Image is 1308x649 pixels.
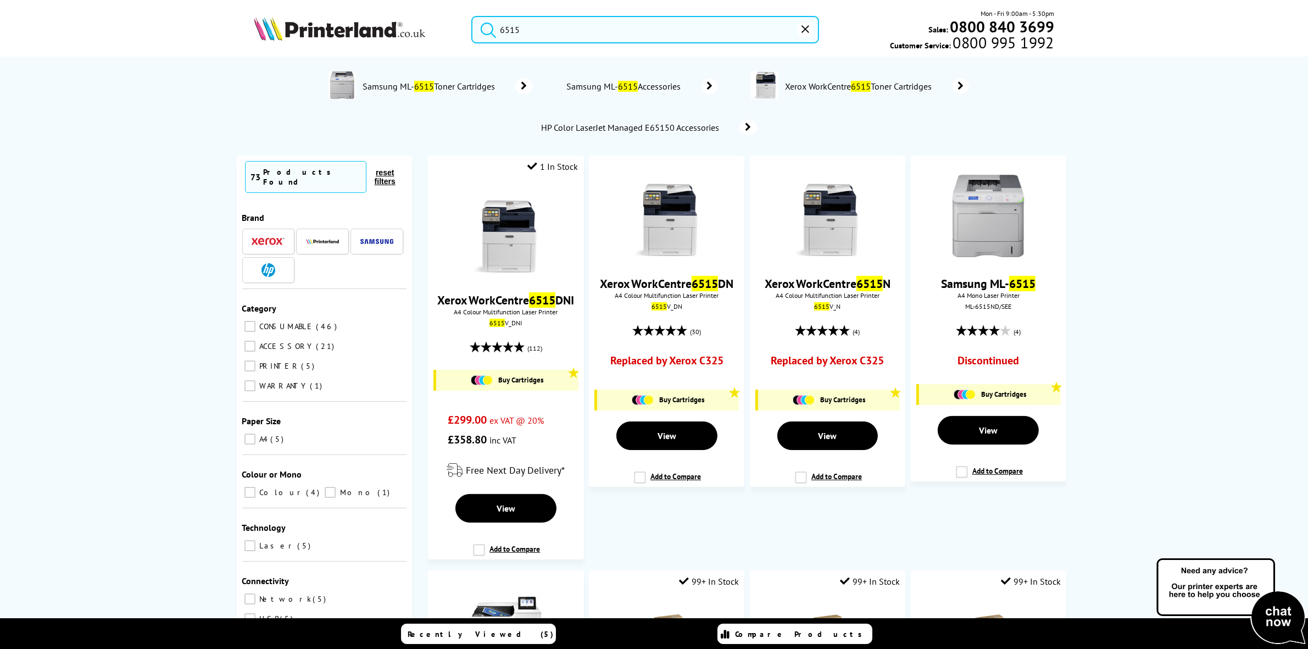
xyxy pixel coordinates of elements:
span: Buy Cartridges [820,395,865,404]
a: View [616,421,717,450]
a: Compare Products [717,624,872,644]
button: reset filters [366,168,404,186]
a: Replaced by Xerox C325 [771,353,884,373]
div: V_DN [597,302,736,310]
span: View [979,425,998,436]
input: Search product or br [471,16,819,43]
a: 0800 840 3699 [948,21,1054,32]
span: Free Next Day Delivery* [466,464,565,476]
div: V_DNI [436,319,575,327]
input: WARRANTY 1 [244,380,255,391]
span: ex VAT @ 20% [489,415,544,426]
img: HP [261,263,275,277]
span: A4 Mono Laser Printer [916,291,1061,299]
div: V_N [758,302,897,310]
a: Buy Cartridges [603,395,733,405]
span: Colour [257,487,305,497]
span: 46 [316,321,340,331]
span: Technology [242,522,286,533]
span: Category [242,303,277,314]
mark: 6515 [618,81,638,92]
a: Xerox WorkCentre6515N [765,276,890,291]
a: View [938,416,1039,445]
mark: 6515 [529,292,555,308]
input: A4 5 [244,434,255,445]
span: Samsung ML- Accessories [565,81,685,92]
span: HP Color LaserJet Managed E65150 Accessories [541,122,723,133]
a: Buy Cartridges [764,395,894,405]
label: Add to Compare [473,544,540,565]
a: Xerox WorkCentre6515DNI [437,292,574,308]
span: 5 [271,434,287,444]
span: 5 [302,361,318,371]
span: 5 [298,541,314,551]
div: modal_delivery [433,455,578,486]
span: 0800 995 1992 [951,37,1054,48]
mark: 6515 [652,302,667,310]
mark: 6515 [1009,276,1036,291]
span: Brand [242,212,265,223]
div: 1 In Stock [528,161,578,172]
img: 108R01420-small.gif [808,606,847,645]
label: Add to Compare [634,472,701,492]
img: Xerox-6515-FrontFacing-Small.jpg [465,191,547,274]
div: Discontinued [931,353,1047,373]
span: 1 [310,381,325,391]
span: View [658,430,676,441]
span: CONSUMABLE [257,321,315,331]
img: samsung-ml5515-front-small.jpg [947,175,1029,257]
span: View [497,503,515,514]
img: Cartridges [471,375,493,385]
label: Add to Compare [956,466,1023,487]
div: Products Found [264,167,360,187]
img: 106R03480-small.gif [648,606,686,645]
div: ML-6515ND/SEE [919,302,1058,310]
img: Xerox-6515-FrontFacing-Small.jpg [626,175,708,257]
img: Xerox-WorkCentre-6515-conspage.jpg [751,71,778,99]
span: Buy Cartridges [659,395,704,404]
a: Printerland Logo [254,16,458,43]
img: Cartridges [954,390,976,400]
input: Mono 1 [325,487,336,498]
span: Xerox WorkCentre Toner Cartridges [784,81,936,92]
span: PRINTER [257,361,300,371]
div: 99+ In Stock [840,576,900,587]
img: Printerland Logo [254,16,425,41]
span: (112) [527,338,542,359]
input: Network 5 [244,593,255,604]
span: Compare Products [736,629,869,639]
span: Network [257,594,312,604]
a: Xerox WorkCentre6515DN [600,276,733,291]
span: A4 Colour Multifunction Laser Printer [433,308,578,316]
a: Buy Cartridges [442,375,572,385]
span: Samsung ML- Toner Cartridges [361,81,499,92]
a: Replaced by Xerox C325 [610,353,723,373]
span: USB [257,614,279,624]
div: 99+ In Stock [1001,576,1061,587]
img: Xerox-6515-FrontFacing-Small.jpg [786,175,869,257]
img: Xerox [252,237,285,245]
span: Sales: [928,24,948,35]
input: CONSUMABLE 46 [244,321,255,332]
img: Samsung [360,239,393,244]
img: Printerland [306,238,339,244]
a: Recently Viewed (5) [401,624,556,644]
a: Samsung ML-6515 [941,276,1036,291]
b: 0800 840 3699 [950,16,1054,37]
span: 73 [251,171,261,182]
img: Open Live Chat window [1154,557,1308,647]
span: Laser [257,541,297,551]
a: View [455,494,556,523]
span: WARRANTY [257,381,309,391]
input: PRINTER 5 [244,360,255,371]
span: Mon - Fri 9:00am - 5:30pm [981,8,1054,19]
a: Samsung ML-6515Toner Cartridges [361,71,532,101]
span: inc VAT [489,435,516,446]
span: 5 [280,614,296,624]
span: A4 [257,434,270,444]
div: 99+ In Stock [679,576,739,587]
img: Cartridges [632,395,654,405]
mark: 6515 [692,276,718,291]
span: 21 [316,341,337,351]
span: Connectivity [242,575,290,586]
